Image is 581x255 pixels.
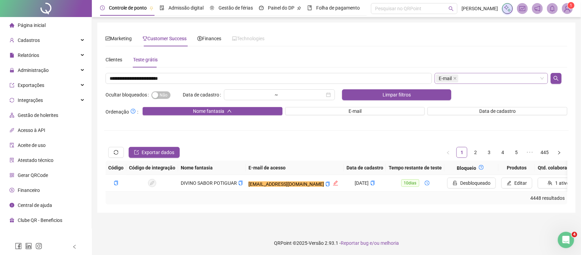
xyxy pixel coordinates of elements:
[562,3,572,14] img: 88646
[555,179,569,187] span: 1 ativo
[10,23,14,28] span: home
[10,188,14,193] span: dollar
[519,5,526,12] span: fund
[554,147,565,158] li: Próxima página
[92,231,581,255] footer: QRPoint © 2025 - 2.93.1 -
[10,203,14,208] span: info-circle
[15,243,22,250] span: facebook
[106,107,138,116] span: Ordenação :
[10,38,14,43] span: user-add
[114,179,118,187] button: copiar
[18,187,40,193] span: Financeiro
[554,147,565,158] button: right
[259,5,264,10] span: dashboard
[183,89,224,100] label: Data de cadastro
[10,173,14,178] span: qrcode
[446,151,450,155] span: left
[18,202,52,208] span: Central de ajuda
[142,149,174,156] span: Exportar dados
[349,107,361,115] span: E-mail
[447,178,496,189] button: Desbloqueado
[129,147,180,158] button: Exportar dados
[457,147,467,157] a: 1
[309,240,324,246] span: Versão
[178,161,246,175] th: Nome fantasia
[538,178,579,189] button: 1 ativo
[10,158,14,163] span: solution
[479,165,484,170] span: question-circle
[18,22,46,28] span: Página inicial
[370,179,375,187] button: copiar
[557,151,561,155] span: right
[219,5,253,11] span: Gestão de férias
[72,244,77,249] span: left
[476,163,486,171] button: question-circle
[558,232,574,248] iframe: Intercom live chat
[470,147,481,157] a: 2
[18,37,40,43] span: Cadastros
[436,74,458,82] span: E-mail
[114,181,118,185] span: copy
[504,5,511,12] img: sparkle-icon.fc2bf0ac1784a2077858766a79e2daf3.svg
[470,147,481,158] li: 2
[316,5,360,11] span: Folha de pagamento
[325,182,330,186] span: copy
[443,147,454,158] li: Página anterior
[10,218,14,223] span: gift
[143,107,283,115] button: Nome fantasiaup
[499,161,535,175] th: Produtos
[25,243,32,250] span: linkedin
[524,147,535,158] li: 5 próximas páginas
[210,5,214,10] span: sun
[297,6,301,10] span: pushpin
[18,142,46,148] span: Aceite de uso
[570,3,572,8] span: 1
[538,147,551,157] a: 445
[370,181,375,185] span: copy
[10,143,14,148] span: audit
[18,157,53,163] span: Atestado técnico
[383,91,411,99] span: Limpar filtros
[35,243,42,250] span: instagram
[227,109,232,114] span: up
[18,112,58,118] span: Gestão de holerites
[114,150,118,155] span: sync
[106,89,151,100] label: Ocultar bloqueados
[386,161,445,175] th: Tempo restante de teste
[106,56,122,63] div: Clientes
[18,217,62,223] span: Clube QR - Beneficios
[109,5,147,11] span: Controle de ponto
[425,181,430,185] span: clock-circle
[549,5,555,12] span: bell
[131,109,135,114] span: question-circle
[193,107,224,115] span: Nome fantasia
[484,147,494,157] a: 3
[456,147,467,158] li: 1
[10,113,14,118] span: apartment
[10,83,14,88] span: export
[553,76,559,81] span: search
[106,36,110,41] span: fund
[572,232,577,237] span: 4
[538,147,551,158] li: 445
[453,77,457,80] span: close
[396,178,435,189] button: 10diasclock-circle
[498,147,508,157] a: 4
[108,147,124,158] button: sync
[129,107,137,115] button: Ordenação:
[439,75,452,82] span: E-mail
[447,163,496,172] div: Bloqueio
[18,97,43,103] span: Integrações
[460,179,490,187] span: Desbloqueado
[197,36,202,41] span: dollar
[341,240,399,246] span: Reportar bug e/ou melhoria
[501,178,532,189] button: Editar
[342,89,451,100] button: Limpar filtros
[143,36,187,41] span: Customer Success
[246,161,344,175] th: E-mail de acesso
[453,181,457,185] span: unlock
[248,181,324,187] mark: [EMAIL_ADDRESS][DOMAIN_NAME]
[126,161,178,175] th: Código de integração
[507,181,512,185] span: edit
[568,2,575,9] sup: Atualize o seu contato no menu Meus Dados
